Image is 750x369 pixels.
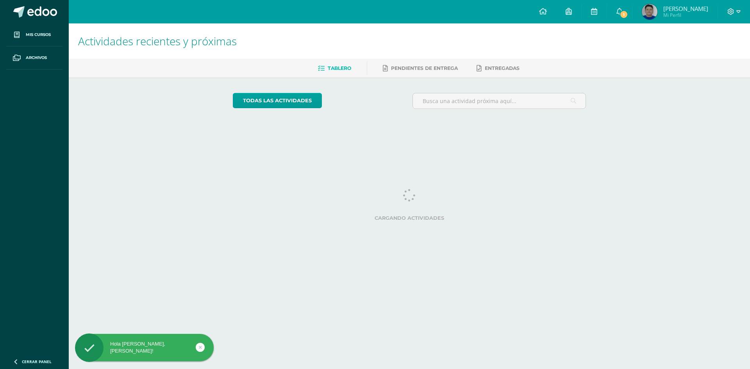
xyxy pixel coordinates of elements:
a: Pendientes de entrega [383,62,458,75]
span: Actividades recientes y próximas [78,34,237,48]
span: Entregadas [485,65,520,71]
span: Cerrar panel [22,359,52,364]
span: [PERSON_NAME] [663,5,708,12]
a: Archivos [6,46,62,70]
span: Mi Perfil [663,12,708,18]
a: Mis cursos [6,23,62,46]
span: Archivos [26,55,47,61]
span: Mis cursos [26,32,51,38]
span: Pendientes de entrega [391,65,458,71]
input: Busca una actividad próxima aquí... [413,93,586,109]
label: Cargando actividades [233,215,586,221]
span: 1 [620,10,628,19]
a: Tablero [318,62,351,75]
div: Hola [PERSON_NAME], [PERSON_NAME]! [75,340,214,355]
img: 57a48d8702f892de463ac40911e205c9.png [642,4,657,20]
a: Entregadas [477,62,520,75]
span: Tablero [328,65,351,71]
a: todas las Actividades [233,93,322,108]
